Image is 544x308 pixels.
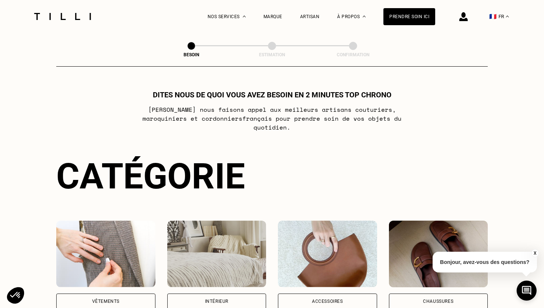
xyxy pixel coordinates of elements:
[56,221,155,287] img: Vêtements
[31,13,94,20] img: Logo du service de couturière Tilli
[167,221,266,287] img: Intérieur
[263,14,282,19] a: Marque
[205,299,228,304] div: Intérieur
[153,90,392,99] h1: Dites nous de quoi vous avez besoin en 2 minutes top chrono
[300,14,320,19] a: Artisan
[154,52,228,57] div: Besoin
[489,13,497,20] span: 🇫🇷
[312,299,343,304] div: Accessoires
[125,105,419,132] p: [PERSON_NAME] nous faisons appel aux meilleurs artisans couturiers , maroquiniers et cordonniers ...
[243,16,246,17] img: Menu déroulant
[433,252,537,272] p: Bonjour, avez-vous des questions?
[383,8,435,25] a: Prendre soin ici
[531,249,538,257] button: X
[506,16,509,17] img: menu déroulant
[56,155,488,197] div: Catégorie
[278,221,377,287] img: Accessoires
[423,299,453,304] div: Chaussures
[235,52,309,57] div: Estimation
[389,221,488,287] img: Chaussures
[316,52,390,57] div: Confirmation
[459,12,468,21] img: icône connexion
[363,16,366,17] img: Menu déroulant à propos
[92,299,120,304] div: Vêtements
